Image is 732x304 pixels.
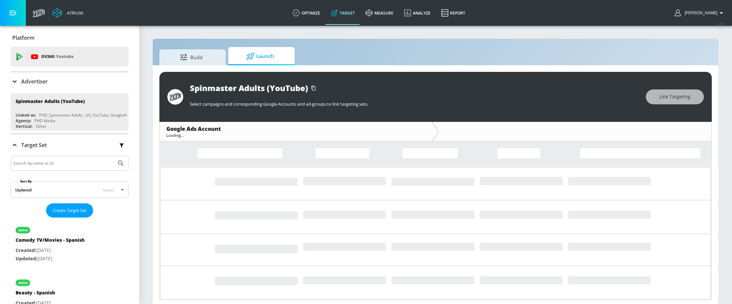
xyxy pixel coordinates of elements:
[12,34,34,41] p: Platform
[436,1,471,25] a: Report
[166,132,425,138] div: Loading...
[11,220,129,268] div: activeComedy TV/Movies - SpanishCreated:[DATE]Updated:[DATE]
[16,247,36,253] span: Created:
[16,98,85,104] div: Spinmaster Adults (YouTube)
[11,47,129,67] div: DV360: Youtube
[13,159,114,168] input: Search by name or Id
[16,289,55,299] div: Beauty - Spanish
[16,255,84,263] p: [DATE]
[399,1,436,25] a: Analyze
[56,53,74,60] p: Youtube
[11,72,129,91] div: Advertiser
[16,246,84,255] p: [DATE]
[325,1,360,25] a: Target
[166,49,216,65] span: Build
[46,203,93,218] button: Create Target Set
[16,255,37,262] span: Updated:
[21,78,48,85] p: Advertiser
[21,141,47,149] p: Target Set
[11,134,129,156] div: Target Set
[53,207,86,214] span: Create Target Set
[287,1,325,25] a: optimize
[19,228,28,232] div: active
[52,8,83,18] a: Atrium
[11,93,129,131] div: Spinmaster Adults (YouTube)Linked as:PHD_Spinmaster Adults _US_YouTube_GoogleAdsAgency:PHD MediaV...
[166,125,425,132] div: Google Ads Account
[16,112,36,118] div: Linked as:
[16,237,84,246] div: Comedy TV/Movies - Spanish
[235,48,285,64] span: Launch
[190,101,639,107] p: Select campaigns and corresponding Google Accounts and ad-groups to link targeting sets.
[682,11,717,15] span: login as: stefan.butura@zefr.com
[16,124,32,129] div: Vertical:
[360,1,399,25] a: measure
[36,124,46,129] div: Other
[16,118,31,124] div: Agency:
[41,53,74,60] p: DV360:
[190,82,308,93] div: Spinmaster Adults (YouTube)
[675,9,725,17] button: [PERSON_NAME]
[11,28,129,47] div: Platform
[19,281,28,284] div: active
[103,187,114,193] span: latest
[15,187,31,193] div: Updated
[39,112,131,118] div: PHD_Spinmaster Adults _US_YouTube_GoogleAds
[64,10,83,16] div: Atrium
[34,118,55,124] div: PHD Media
[160,122,432,141] div: Google Ads AccountLoading...
[19,179,33,183] label: Sort By
[716,22,725,25] span: v 4.28.0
